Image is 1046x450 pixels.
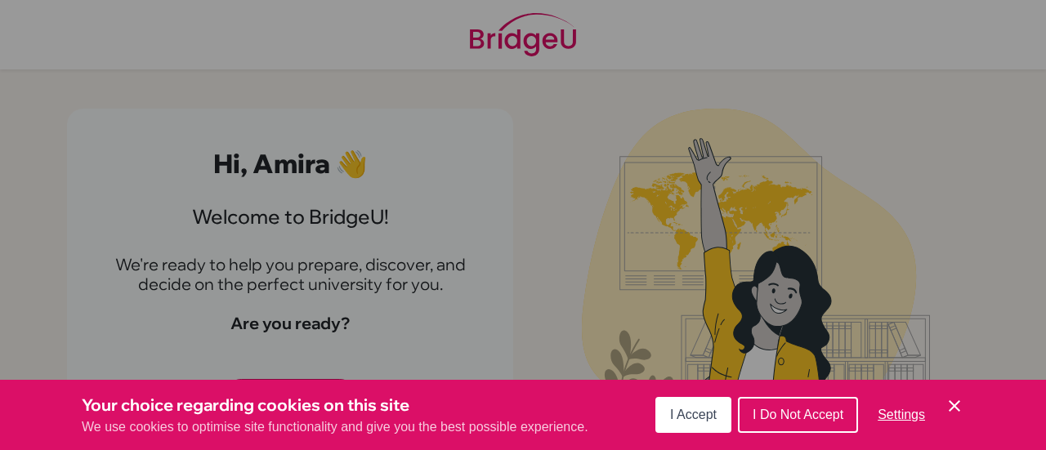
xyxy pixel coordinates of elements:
p: We use cookies to optimise site functionality and give you the best possible experience. [82,417,588,437]
button: Save and close [945,396,964,416]
button: I Do Not Accept [738,397,858,433]
button: I Accept [655,397,731,433]
h3: Your choice regarding cookies on this site [82,393,588,417]
button: Settings [865,399,938,431]
span: Settings [878,408,925,421]
span: I Accept [670,408,717,421]
span: I Do Not Accept [753,408,843,421]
